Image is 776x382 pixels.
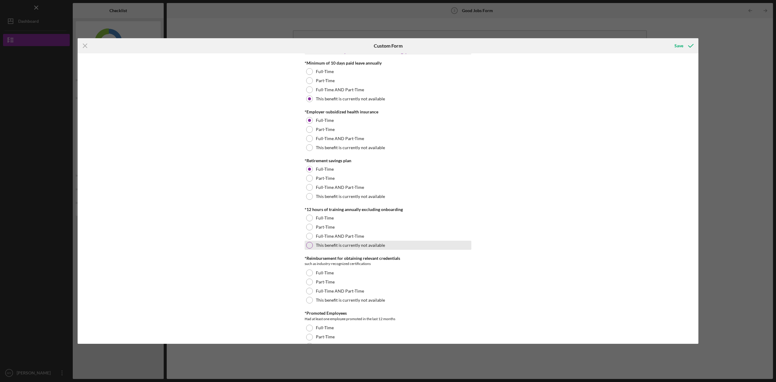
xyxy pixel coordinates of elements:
[305,158,471,163] div: *Retirement savings plan
[305,311,471,316] div: *Promoted Employees
[305,109,471,114] div: *Employer-subsidized health insurance
[316,78,335,83] label: Part-Time
[374,43,403,49] h6: Custom Form
[316,145,385,150] label: This benefit is currently not available
[316,225,335,230] label: Part-Time
[316,334,335,339] label: Part-Time
[316,270,334,275] label: Full-Time
[674,40,683,52] div: Save
[316,185,364,190] label: Full-Time AND Part-Time
[316,118,334,123] label: Full-Time
[316,298,385,303] label: This benefit is currently not available
[316,343,364,348] label: Full-Time AND Part-Time
[316,243,385,248] label: This benefit is currently not available
[316,96,385,101] label: This benefit is currently not available
[668,40,698,52] button: Save
[316,216,334,220] label: Full-Time
[316,127,335,132] label: Part-Time
[316,289,364,293] label: Full-Time AND Part-Time
[305,207,471,212] div: *12 hours of training annually excluding onboarding
[316,136,364,141] label: Full-Time AND Part-Time
[316,234,364,239] label: Full-Time AND Part-Time
[305,261,471,267] div: such as industry-recognized certifications
[305,316,471,322] div: Had at least one employee promoted in the last 12 months
[316,87,364,92] label: Full-Time AND Part-Time
[316,325,334,330] label: Full-Time
[316,69,334,74] label: Full-Time
[316,167,334,172] label: Full-Time
[316,280,335,284] label: Part-Time
[316,176,335,181] label: Part-Time
[316,194,385,199] label: This benefit is currently not available
[305,256,471,261] div: *Reimbursement for obtaining relevant credentials
[305,61,471,65] div: *Minimum of 10 days paid leave annually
